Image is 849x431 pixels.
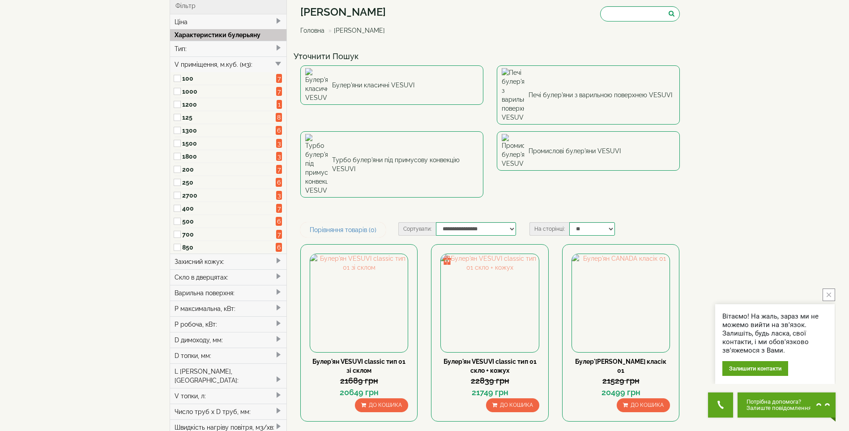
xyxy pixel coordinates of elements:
button: До кошика [486,398,539,412]
label: 200 [182,165,276,174]
span: 3 [276,139,282,148]
span: 6 [276,243,282,252]
span: Залиште повідомлення [747,405,811,411]
span: 7 [276,165,282,174]
img: Булер'ян VESUVI classic тип 01 скло + кожух [441,254,538,352]
label: 400 [182,204,276,213]
img: gift [443,256,452,265]
label: 700 [182,230,276,239]
div: Варильна поверхня: [170,285,287,301]
a: Турбо булер'яни під примусову конвекцію VESUVI Турбо булер'яни під примусову конвекцію VESUVI [300,131,483,198]
label: 100 [182,74,276,83]
div: Тип: [170,41,287,56]
img: Булер'ян VESUVI classic тип 01 зі склом [310,254,408,352]
button: До кошика [355,398,408,412]
div: 21689 грн [310,375,408,387]
div: Вітаємо! На жаль, зараз ми не можемо вийти на зв'язок. Залишіть, будь ласка, свої контакти, і ми ... [722,312,828,355]
h4: Уточнити Пошук [294,52,687,61]
label: 1800 [182,152,276,161]
div: V топки, л: [170,388,287,404]
label: 1300 [182,126,276,135]
a: Печі булер'яни з варильною поверхнею VESUVI Печі булер'яни з варильною поверхнею VESUVI [497,65,680,125]
div: 20499 грн [572,387,670,398]
button: До кошика [617,398,670,412]
span: 7 [276,230,282,239]
div: Залишити контакти [722,361,788,376]
div: Скло в дверцятах: [170,269,287,285]
a: Порівняння товарів (0) [300,222,386,237]
div: 21749 грн [440,387,539,398]
div: 20649 грн [310,387,408,398]
label: 850 [182,243,276,252]
span: До кошика [500,402,533,408]
div: Характеристики булерьяну [170,29,287,41]
div: V приміщення, м.куб. (м3): [170,56,287,72]
label: 500 [182,217,276,226]
div: Ціна [170,14,287,30]
span: 7 [276,74,282,83]
span: 3 [276,152,282,161]
label: 1200 [182,100,276,109]
label: 125 [182,113,276,122]
label: 250 [182,178,276,187]
img: Печі булер'яни з варильною поверхнею VESUVI [502,68,524,122]
span: 8 [276,113,282,122]
span: 7 [276,204,282,213]
span: До кошика [631,402,664,408]
label: 2700 [182,191,276,200]
label: 1500 [182,139,276,148]
div: D димоходу, мм: [170,332,287,348]
div: 22839 грн [440,375,539,387]
a: Головна [300,27,324,34]
button: Chat button [738,392,836,418]
img: Булер'яни класичні VESUVI [305,68,328,102]
span: 3 [276,191,282,200]
span: 1 [277,100,282,109]
img: Булер'ян CANADA класік 01 [572,254,670,352]
span: До кошика [369,402,402,408]
label: На сторінці: [529,222,569,236]
div: 21529 грн [572,375,670,387]
div: P робоча, кВт: [170,316,287,332]
img: Промислові булер'яни VESUVI [502,134,524,168]
a: Булер'ян VESUVI classic тип 01 зі склом [312,358,405,374]
span: 6 [276,178,282,187]
div: P максимальна, кВт: [170,301,287,316]
h1: [PERSON_NAME] [300,6,392,18]
a: Булер'ян VESUVI classic тип 01 скло + кожух [444,358,537,374]
span: 7 [276,87,282,96]
label: Сортувати: [398,222,436,236]
button: Get Call button [708,392,733,418]
span: Потрібна допомога? [747,399,811,405]
a: Булер'[PERSON_NAME] класік 01 [575,358,666,374]
li: [PERSON_NAME] [326,26,385,35]
span: 6 [276,217,282,226]
div: Число труб x D труб, мм: [170,404,287,419]
div: Захисний кожух: [170,254,287,269]
img: Турбо булер'яни під примусову конвекцію VESUVI [305,134,328,195]
span: 6 [276,126,282,135]
a: Промислові булер'яни VESUVI Промислові булер'яни VESUVI [497,131,680,171]
label: 1000 [182,87,276,96]
div: D топки, мм: [170,348,287,363]
a: Булер'яни класичні VESUVI Булер'яни класичні VESUVI [300,65,483,105]
button: close button [823,289,835,301]
div: L [PERSON_NAME], [GEOGRAPHIC_DATA]: [170,363,287,388]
